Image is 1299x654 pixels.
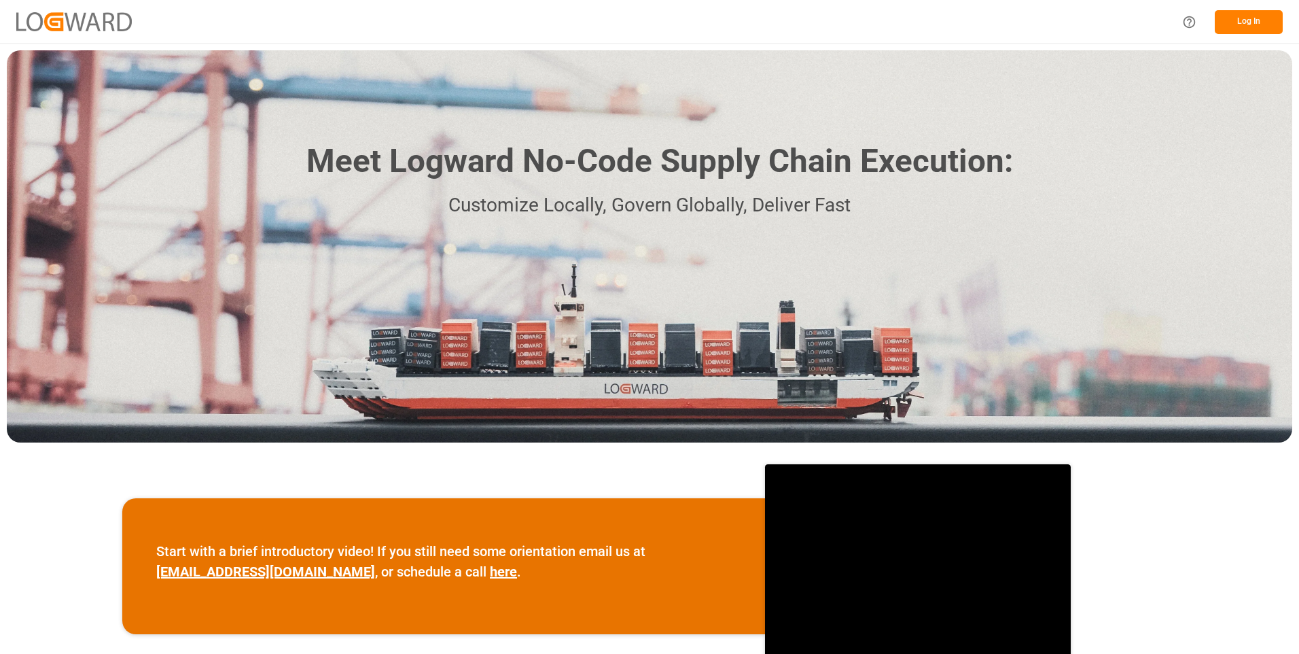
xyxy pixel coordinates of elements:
[490,564,517,580] a: here
[156,541,731,582] p: Start with a brief introductory video! If you still need some orientation email us at , or schedu...
[1174,7,1205,37] button: Help Center
[16,12,132,31] img: Logward_new_orange.png
[156,564,375,580] a: [EMAIL_ADDRESS][DOMAIN_NAME]
[306,137,1013,186] h1: Meet Logward No-Code Supply Chain Execution:
[286,190,1013,221] p: Customize Locally, Govern Globally, Deliver Fast
[1215,10,1283,34] button: Log In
